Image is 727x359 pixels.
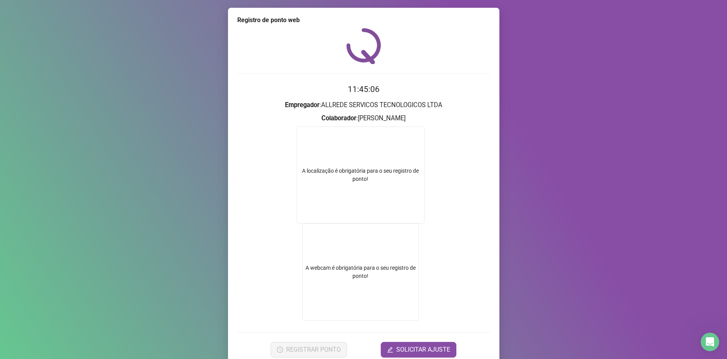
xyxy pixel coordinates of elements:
[302,224,419,321] div: A webcam é obrigatória para o seu registro de ponto!
[348,85,380,94] time: 11:45:06
[237,113,490,123] h3: : [PERSON_NAME]
[381,342,456,357] button: editSOLICITAR AJUSTE
[237,16,490,25] div: Registro de ponto web
[701,333,719,351] iframe: Intercom live chat
[285,101,319,109] strong: Empregador
[271,342,347,357] button: REGISTRAR PONTO
[321,114,356,122] strong: Colaborador
[346,28,381,64] img: QRPoint
[237,100,490,110] h3: : ALLREDE SERVICOS TECNOLOGICOS LTDA
[297,167,424,183] div: A localização é obrigatória para o seu registro de ponto!
[387,347,393,353] span: edit
[396,345,450,354] span: SOLICITAR AJUSTE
